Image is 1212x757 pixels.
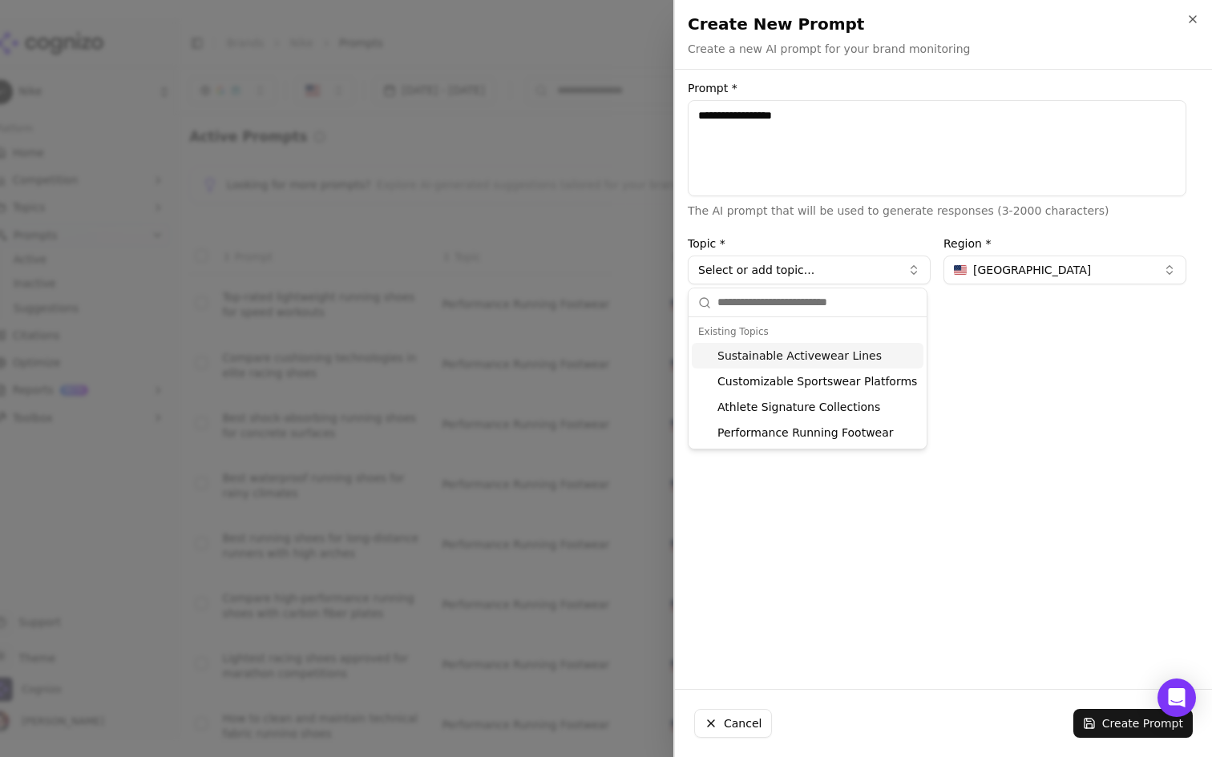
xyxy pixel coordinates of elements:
[973,262,1091,278] span: [GEOGRAPHIC_DATA]
[692,394,923,420] div: Athlete Signature Collections
[688,13,1199,35] h2: Create New Prompt
[688,238,931,249] label: Topic *
[694,709,772,738] button: Cancel
[1073,709,1193,738] button: Create Prompt
[688,256,931,284] button: Select or add topic...
[689,317,927,449] div: Suggestions
[954,265,967,275] img: United States
[688,41,970,57] p: Create a new AI prompt for your brand monitoring
[692,320,923,343] div: Existing Topics
[688,83,1186,94] label: Prompt *
[688,203,1186,219] p: The AI prompt that will be used to generate responses (3-2000 characters)
[692,343,923,368] div: Sustainable Activewear Lines
[692,420,923,445] div: Performance Running Footwear
[943,238,1186,249] label: Region *
[692,368,923,394] div: Customizable Sportswear Platforms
